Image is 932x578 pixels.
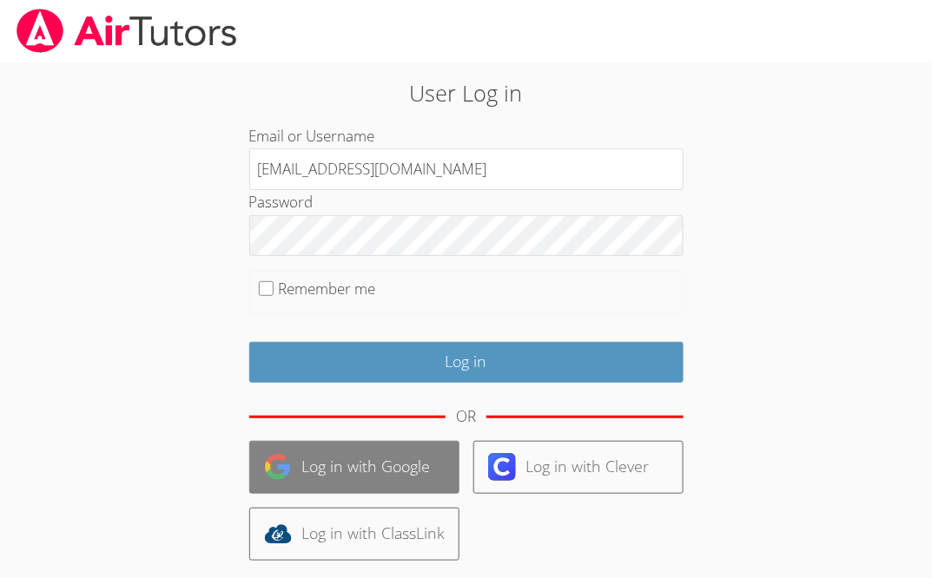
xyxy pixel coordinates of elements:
[264,520,292,548] img: classlink-logo-d6bb404cc1216ec64c9a2012d9dc4662098be43eaf13dc465df04b49fa7ab582.svg
[488,453,516,481] img: clever-logo-6eab21bc6e7a338710f1a6ff85c0baf02591cd810cc4098c63d3a4b26e2feb20.svg
[15,9,239,53] img: airtutors_banner-c4298cdbf04f3fff15de1276eac7730deb9818008684d7c2e4769d2f7ddbe033.png
[249,126,375,146] label: Email or Username
[249,441,459,494] a: Log in with Google
[473,441,684,494] a: Log in with Clever
[249,192,314,212] label: Password
[278,279,375,299] label: Remember me
[130,76,802,109] h2: User Log in
[456,404,476,430] div: OR
[264,453,292,481] img: google-logo-50288ca7cdecda66e5e0955fdab243c47b7ad437acaf1139b6f446037453330a.svg
[249,508,459,561] a: Log in with ClassLink
[249,342,684,383] input: Log in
